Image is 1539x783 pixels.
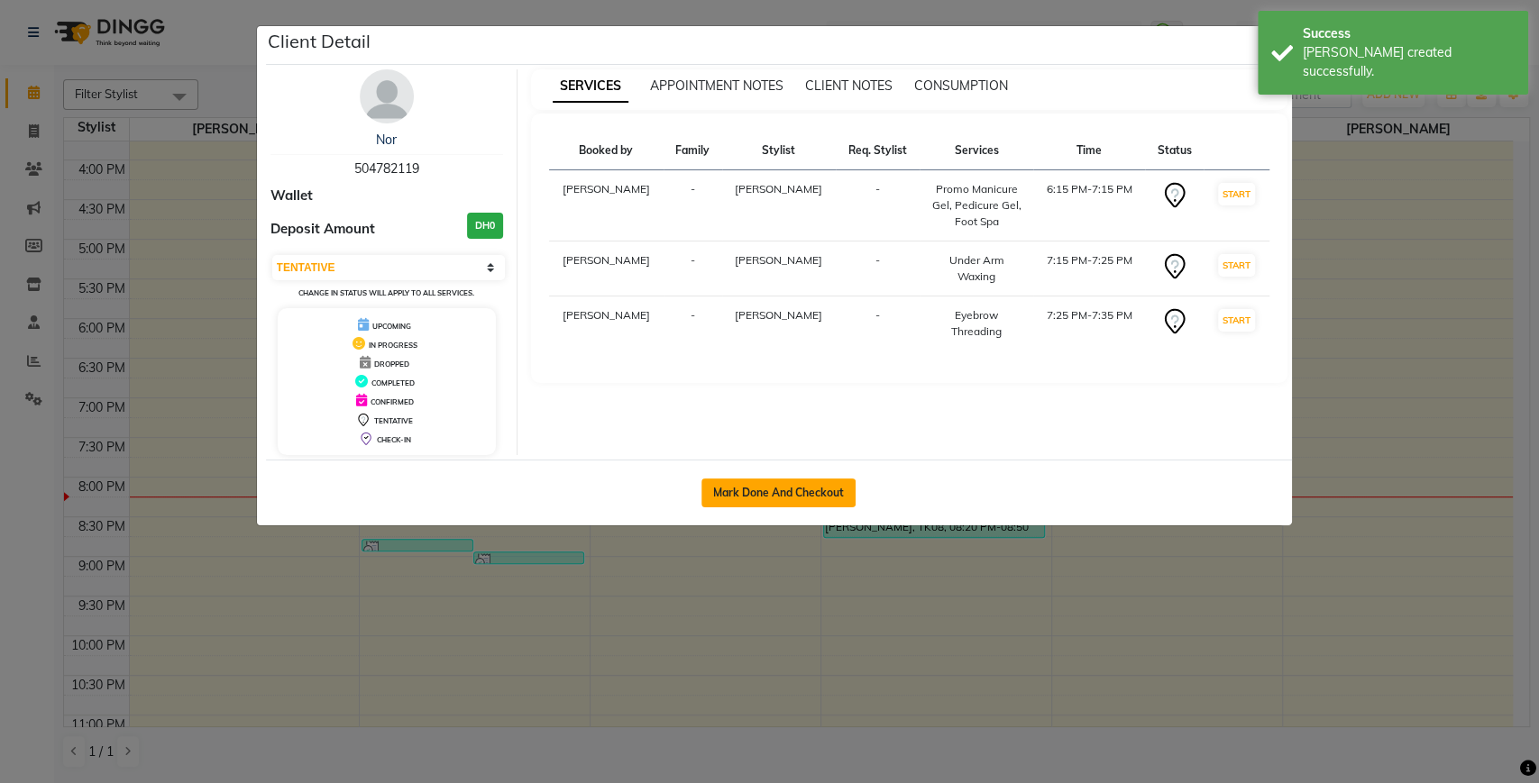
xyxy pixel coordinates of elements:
button: Mark Done And Checkout [701,478,856,507]
td: - [664,241,722,296]
td: - [836,170,920,241]
th: Services [920,132,1033,170]
td: 7:25 PM-7:35 PM [1033,296,1146,351]
span: DROPPED [374,360,409,369]
span: SERVICES [553,70,628,103]
span: Deposit Amount [270,219,375,240]
div: Under Arm Waxing [930,252,1022,285]
button: START [1218,183,1255,205]
td: [PERSON_NAME] [549,170,664,241]
th: Booked by [549,132,664,170]
span: [PERSON_NAME] [735,308,822,322]
span: IN PROGRESS [369,341,417,350]
span: Wallet [270,186,313,206]
span: CONSUMPTION [914,77,1008,94]
th: Req. Stylist [836,132,920,170]
span: CLIENT NOTES [805,77,893,94]
td: - [664,170,722,241]
th: Stylist [722,132,837,170]
span: [PERSON_NAME] [735,182,822,196]
th: Family [664,132,722,170]
div: Success [1303,24,1515,43]
div: Eyebrow Threading [930,307,1022,340]
button: START [1218,309,1255,332]
span: 504782119 [354,160,419,177]
span: CONFIRMED [371,397,414,406]
h5: Client Detail [268,28,371,55]
div: Bill created successfully. [1303,43,1515,81]
h3: DH0 [467,213,503,239]
td: [PERSON_NAME] [549,296,664,351]
td: - [836,241,920,296]
span: UPCOMING [372,322,411,331]
img: avatar [360,69,414,123]
span: [PERSON_NAME] [735,253,822,267]
td: 7:15 PM-7:25 PM [1033,241,1146,296]
td: - [836,296,920,351]
span: CHECK-IN [377,435,411,444]
button: START [1218,254,1255,277]
td: [PERSON_NAME] [549,241,664,296]
div: Promo Manicure Gel, Pedicure Gel, Foot Spa [930,181,1022,230]
th: Status [1145,132,1204,170]
span: COMPLETED [371,378,415,387]
td: - [664,296,722,351]
span: APPOINTMENT NOTES [650,77,783,94]
th: Time [1033,132,1146,170]
a: Nor [376,132,397,148]
td: 6:15 PM-7:15 PM [1033,170,1146,241]
span: TENTATIVE [374,416,413,425]
small: Change in status will apply to all services. [298,288,474,297]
